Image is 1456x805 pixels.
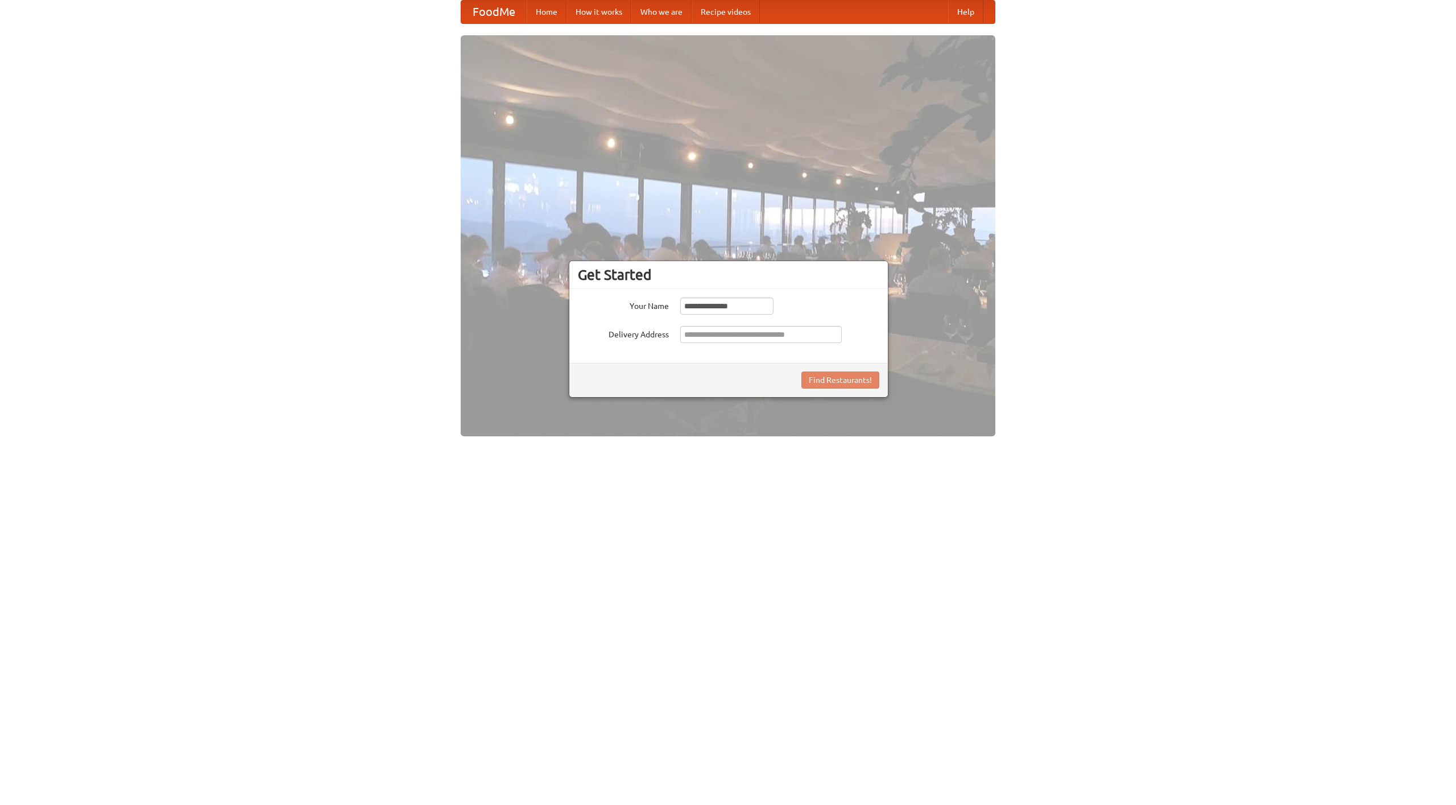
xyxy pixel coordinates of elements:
label: Your Name [578,298,669,312]
button: Find Restaurants! [801,371,879,389]
label: Delivery Address [578,326,669,340]
a: Help [948,1,983,23]
a: How it works [566,1,631,23]
a: Who we are [631,1,692,23]
a: Recipe videos [692,1,760,23]
a: FoodMe [461,1,527,23]
a: Home [527,1,566,23]
h3: Get Started [578,266,879,283]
